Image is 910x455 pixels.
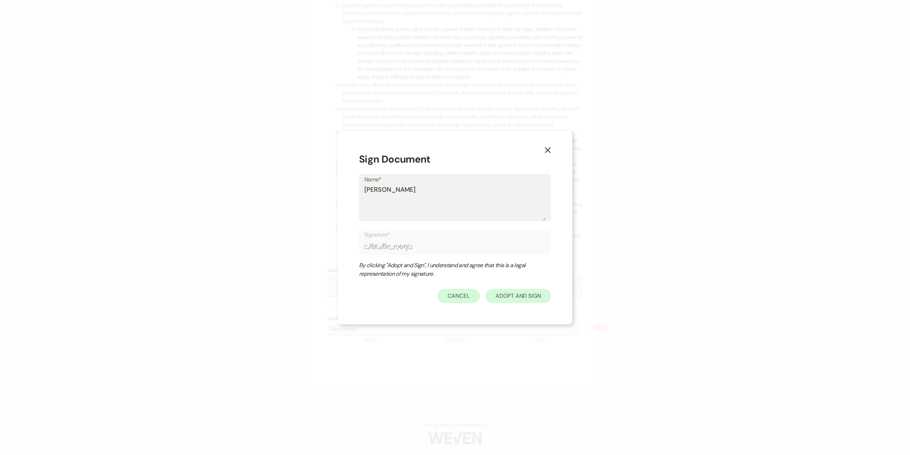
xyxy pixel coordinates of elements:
[364,175,546,185] label: Name*
[359,261,537,278] div: By clicking "Adopt and Sign", I understand and agree that this is a legal representation of my si...
[364,185,546,221] textarea: [PERSON_NAME]
[486,289,551,303] button: Adopt And Sign
[364,230,546,240] label: Signature*
[359,152,551,167] h1: Sign Document
[438,289,480,303] button: Cancel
